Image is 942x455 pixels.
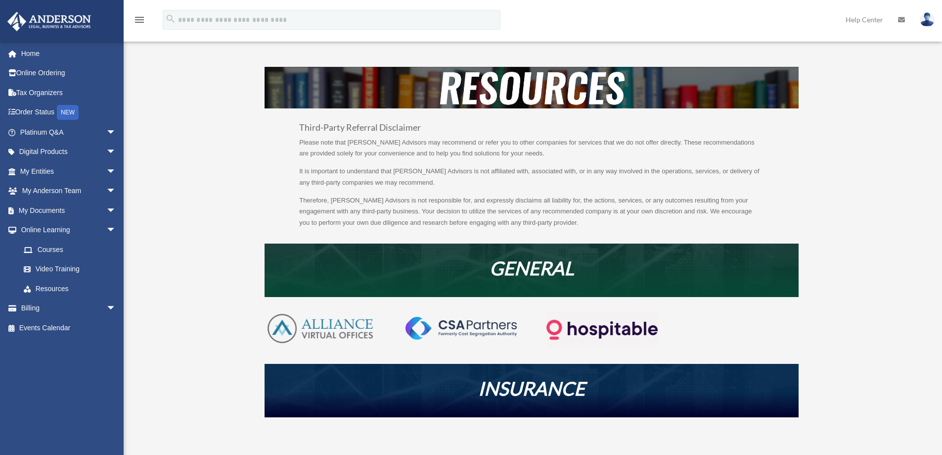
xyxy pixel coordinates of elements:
[134,14,145,26] i: menu
[106,122,126,143] span: arrow_drop_down
[7,142,131,162] a: Digital Productsarrow_drop_down
[7,122,131,142] a: Platinum Q&Aarrow_drop_down
[7,181,131,201] a: My Anderson Teamarrow_drop_down
[265,312,376,346] img: AVO-logo-1-color
[106,220,126,241] span: arrow_drop_down
[265,67,799,108] img: resources-header
[299,137,764,166] p: Please note that [PERSON_NAME] Advisors may recommend or refer you to other companies for service...
[14,259,131,279] a: Video Training
[7,161,131,181] a: My Entitiesarrow_drop_down
[57,105,79,120] div: NEW
[299,166,764,195] p: It is important to understand that [PERSON_NAME] Advisors is not affiliated with, associated with...
[7,299,131,318] a: Billingarrow_drop_down
[920,12,935,27] img: User Pic
[7,44,131,63] a: Home
[14,240,131,259] a: Courses
[106,201,126,221] span: arrow_drop_down
[14,279,126,299] a: Resources
[7,318,131,338] a: Events Calendar
[490,256,574,279] em: GENERAL
[134,17,145,26] a: menu
[106,142,126,162] span: arrow_drop_down
[7,102,131,123] a: Order StatusNEW
[478,377,585,400] em: INSURANCE
[165,13,176,24] i: search
[7,201,131,220] a: My Documentsarrow_drop_down
[7,83,131,102] a: Tax Organizers
[106,161,126,182] span: arrow_drop_down
[546,312,658,348] img: Logo-transparent-dark
[7,220,131,240] a: Online Learningarrow_drop_down
[7,63,131,83] a: Online Ordering
[299,123,764,137] h3: Third-Party Referral Disclaimer
[4,12,94,31] img: Anderson Advisors Platinum Portal
[106,181,126,202] span: arrow_drop_down
[299,195,764,229] p: Therefore, [PERSON_NAME] Advisors is not responsible for, and expressly disclaims all liability f...
[106,299,126,319] span: arrow_drop_down
[405,317,517,340] img: CSA-partners-Formerly-Cost-Segregation-Authority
